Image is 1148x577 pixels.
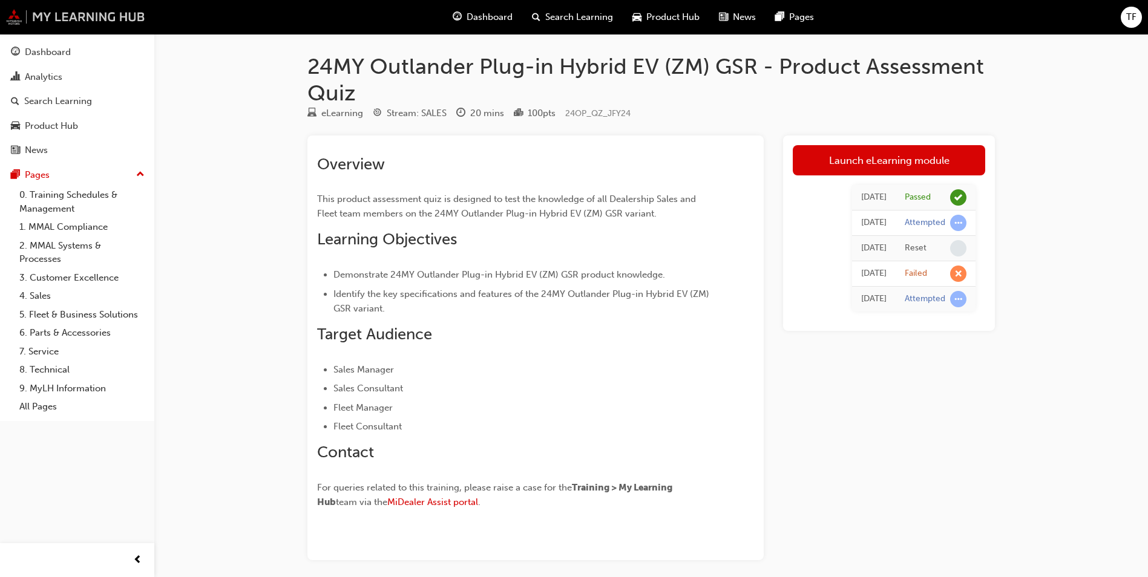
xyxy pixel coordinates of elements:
[6,9,145,25] img: mmal
[905,243,927,254] div: Reset
[632,10,641,25] span: car-icon
[317,325,432,344] span: Target Audience
[5,41,149,64] a: Dashboard
[15,218,149,236] a: 1. MMAL Compliance
[528,106,556,120] div: 100 pts
[24,94,92,108] div: Search Learning
[905,268,927,279] div: Failed
[623,5,709,30] a: car-iconProduct Hub
[15,305,149,324] a: 5. Fleet & Business Solutions
[15,397,149,416] a: All Pages
[387,106,447,120] div: Stream: SALES
[5,139,149,161] a: News
[136,167,145,183] span: up-icon
[133,553,142,568] span: prev-icon
[307,108,317,119] span: learningResourceType_ELEARNING-icon
[456,106,504,121] div: Duration
[11,47,20,58] span: guage-icon
[25,45,71,59] div: Dashboard
[11,72,20,83] span: chart-icon
[333,364,394,375] span: Sales Manager
[1126,10,1137,24] span: TF
[467,10,513,24] span: Dashboard
[11,96,19,107] span: search-icon
[307,53,995,106] h1: 24MY Outlander Plug-in Hybrid EV (ZM) GSR - Product Assessment Quiz
[333,402,393,413] span: Fleet Manager
[905,293,945,305] div: Attempted
[789,10,814,24] span: Pages
[456,108,465,119] span: clock-icon
[905,192,931,203] div: Passed
[5,164,149,186] button: Pages
[514,108,523,119] span: podium-icon
[333,288,712,314] span: Identify the key specifications and features of the 24MY Outlander Plug-in Hybrid EV (ZM) GSR var...
[950,189,966,206] span: learningRecordVerb_PASS-icon
[15,269,149,287] a: 3. Customer Excellence
[766,5,824,30] a: pages-iconPages
[709,5,766,30] a: news-iconNews
[905,217,945,229] div: Attempted
[15,236,149,269] a: 2. MMAL Systems & Processes
[478,497,481,507] span: .
[307,106,363,121] div: Type
[333,383,403,394] span: Sales Consultant
[646,10,700,24] span: Product Hub
[950,215,966,231] span: learningRecordVerb_ATTEMPT-icon
[15,324,149,342] a: 6. Parts & Accessories
[317,443,374,461] span: Contact
[861,292,887,306] div: Thu Mar 13 2025 10:48:41 GMT+1100 (Australian Eastern Daylight Time)
[861,191,887,204] div: Thu Mar 13 2025 10:58:04 GMT+1100 (Australian Eastern Daylight Time)
[545,10,613,24] span: Search Learning
[950,266,966,282] span: learningRecordVerb_FAIL-icon
[317,482,572,493] span: For queries related to this training, please raise a case for the
[861,241,887,255] div: Thu Mar 13 2025 10:56:40 GMT+1100 (Australian Eastern Daylight Time)
[565,108,631,119] span: Learning resource code
[11,170,20,181] span: pages-icon
[15,379,149,398] a: 9. MyLH Information
[336,497,387,507] span: team via the
[11,145,20,156] span: news-icon
[514,106,556,121] div: Points
[775,10,784,25] span: pages-icon
[5,39,149,164] button: DashboardAnalyticsSearch LearningProduct HubNews
[317,230,457,249] span: Learning Objectives
[719,10,728,25] span: news-icon
[373,106,447,121] div: Stream
[15,287,149,305] a: 4. Sales
[15,342,149,361] a: 7. Service
[387,497,478,507] a: MiDealer Assist portal
[25,143,48,157] div: News
[333,269,665,280] span: Demonstrate 24MY Outlander Plug-in Hybrid EV (ZM) GSR product knowledge.
[321,106,363,120] div: eLearning
[333,421,402,432] span: Fleet Consultant
[950,240,966,256] span: learningRecordVerb_NONE-icon
[443,5,522,30] a: guage-iconDashboard
[1121,7,1142,28] button: TF
[5,90,149,112] a: Search Learning
[11,121,20,132] span: car-icon
[25,119,78,133] div: Product Hub
[25,70,62,84] div: Analytics
[15,186,149,218] a: 0. Training Schedules & Management
[522,5,623,30] a: search-iconSearch Learning
[793,145,985,175] a: Launch eLearning module
[25,168,50,182] div: Pages
[861,216,887,230] div: Thu Mar 13 2025 10:56:41 GMT+1100 (Australian Eastern Daylight Time)
[950,291,966,307] span: learningRecordVerb_ATTEMPT-icon
[317,194,698,219] span: This product assessment quiz is designed to test the knowledge of all Dealership Sales and Fleet ...
[5,115,149,137] a: Product Hub
[453,10,462,25] span: guage-icon
[861,267,887,281] div: Thu Mar 13 2025 10:54:21 GMT+1100 (Australian Eastern Daylight Time)
[15,360,149,379] a: 8. Technical
[532,10,540,25] span: search-icon
[317,155,385,174] span: Overview
[373,108,382,119] span: target-icon
[470,106,504,120] div: 20 mins
[733,10,756,24] span: News
[5,66,149,88] a: Analytics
